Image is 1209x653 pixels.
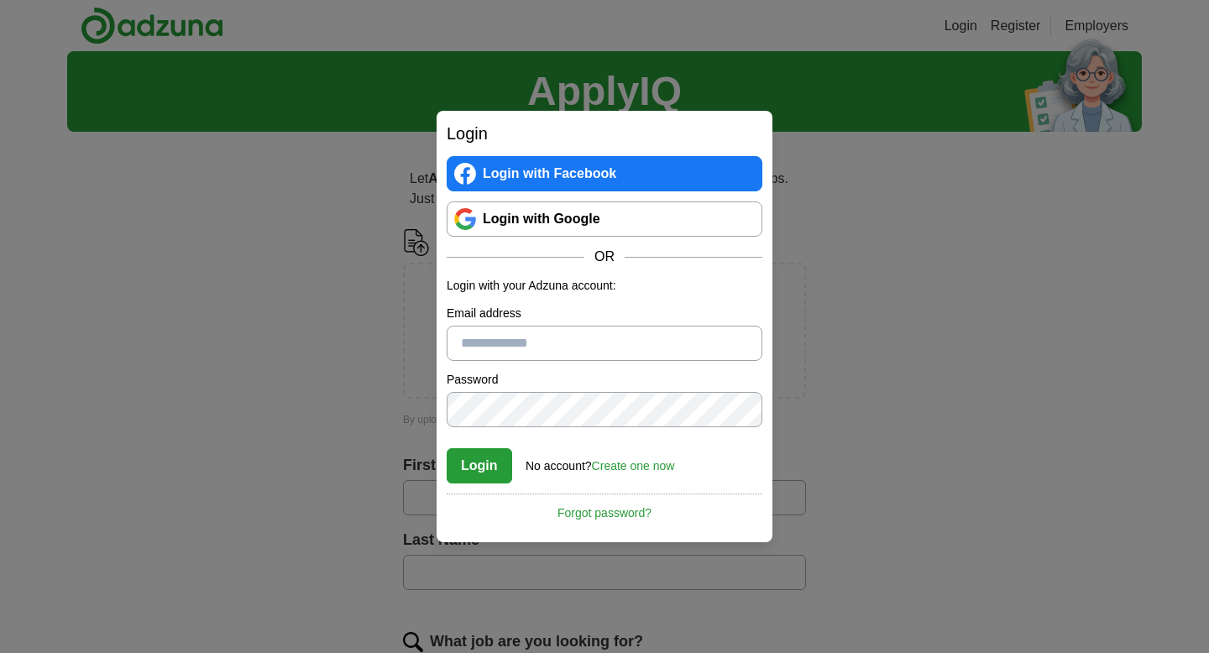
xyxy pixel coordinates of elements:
div: No account? [526,447,674,475]
label: Email address [447,305,762,322]
a: Forgot password? [447,494,762,522]
a: Create one now [592,459,675,473]
label: Password [447,371,762,389]
a: Login with Google [447,201,762,237]
a: Login with Facebook [447,156,762,191]
span: OR [584,247,625,267]
p: Login with your Adzuna account: [447,277,762,295]
h2: Login [447,121,762,146]
button: Login [447,448,512,483]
